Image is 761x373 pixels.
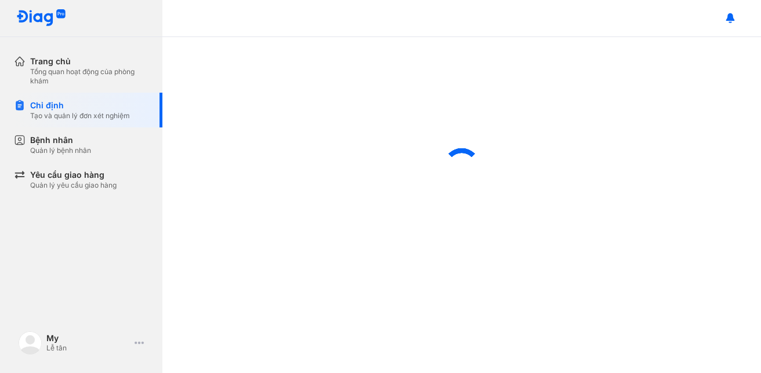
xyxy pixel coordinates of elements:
div: Quản lý bệnh nhân [30,146,91,155]
div: Trang chủ [30,56,148,67]
div: Bệnh nhân [30,134,91,146]
div: Yêu cầu giao hàng [30,169,117,181]
div: Tạo và quản lý đơn xét nghiệm [30,111,130,120]
div: Chỉ định [30,100,130,111]
div: Quản lý yêu cầu giao hàng [30,181,117,190]
img: logo [16,9,66,27]
div: My [46,333,130,343]
img: logo [19,331,42,354]
div: Lễ tân [46,343,130,353]
div: Tổng quan hoạt động của phòng khám [30,67,148,86]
